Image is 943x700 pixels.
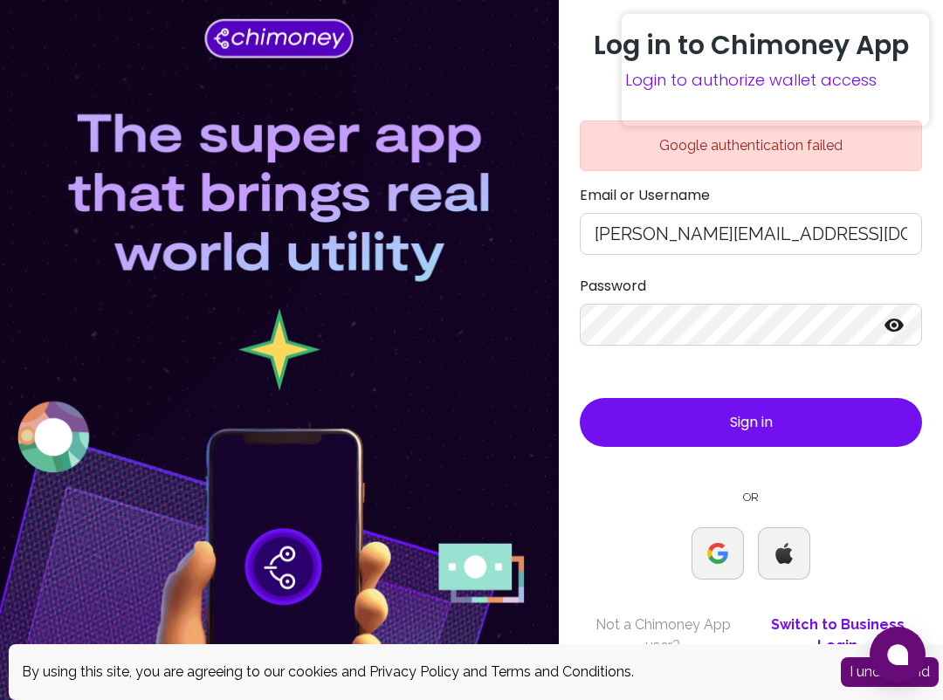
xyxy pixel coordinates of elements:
[369,663,459,680] a: Privacy Policy
[580,398,922,447] button: Sign in
[753,614,922,656] a: Switch to Business Login
[692,527,744,580] button: Google
[580,614,746,656] span: Not a Chimoney App user?
[580,30,922,61] h3: Log in to Chimoney App
[841,657,939,687] button: Accept cookies
[580,68,922,93] span: Login to authorize wallet access
[870,627,926,683] button: Open chat window
[580,489,922,505] small: OR
[774,543,795,564] img: Apple
[758,527,810,580] button: Apple
[580,120,922,171] div: Google authentication failed
[22,662,815,683] div: By using this site, you are agreeing to our cookies and and .
[707,543,728,564] img: Google
[730,412,773,432] span: Sign in
[580,185,922,206] label: Email or Username
[491,663,631,680] a: Terms and Conditions
[580,276,922,297] label: Password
